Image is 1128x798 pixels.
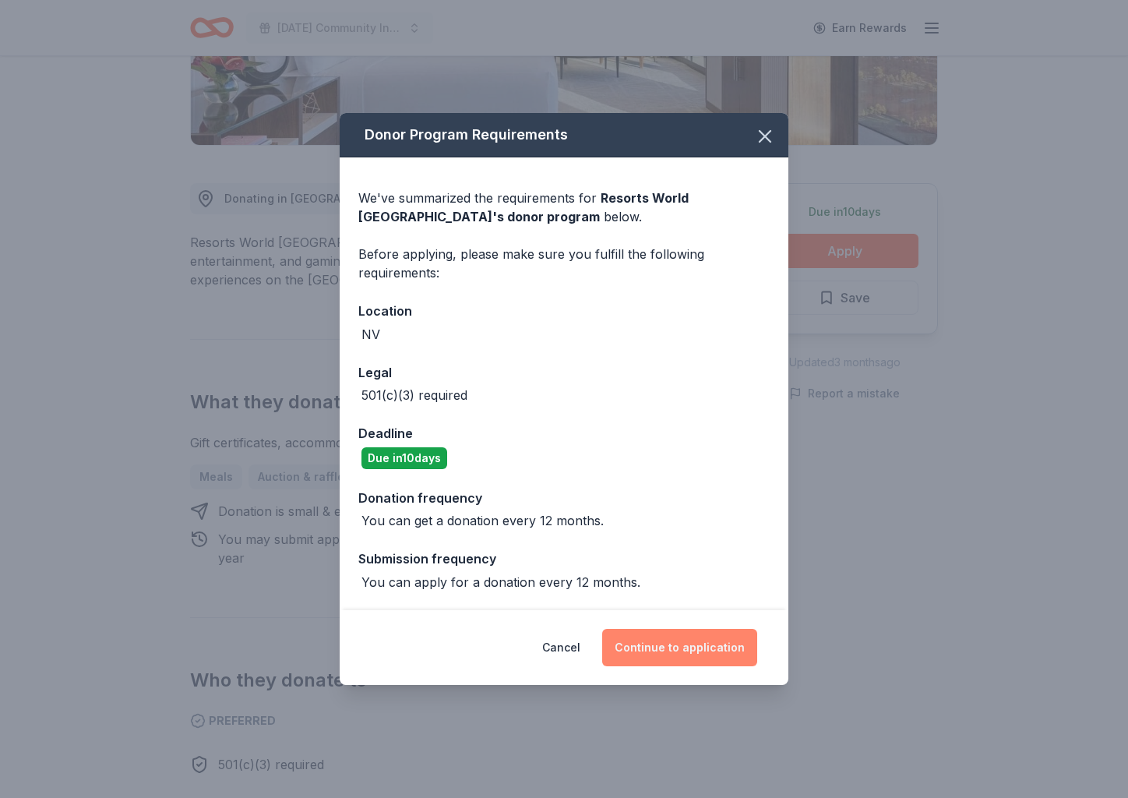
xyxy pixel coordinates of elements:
div: Due in 10 days [361,447,447,469]
div: 501(c)(3) required [361,386,467,404]
div: Before applying, please make sure you fulfill the following requirements: [358,245,770,282]
div: Location [358,301,770,321]
div: Deadline [358,423,770,443]
div: Donation frequency [358,488,770,508]
div: Submission frequency [358,549,770,569]
div: Donor Program Requirements [340,113,788,157]
button: Cancel [542,629,580,666]
div: You can get a donation every 12 months. [361,511,604,530]
button: Continue to application [602,629,757,666]
div: NV [361,325,380,344]
div: We've summarized the requirements for below. [358,189,770,226]
div: You can apply for a donation every 12 months. [361,573,640,591]
div: Legal [358,362,770,383]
